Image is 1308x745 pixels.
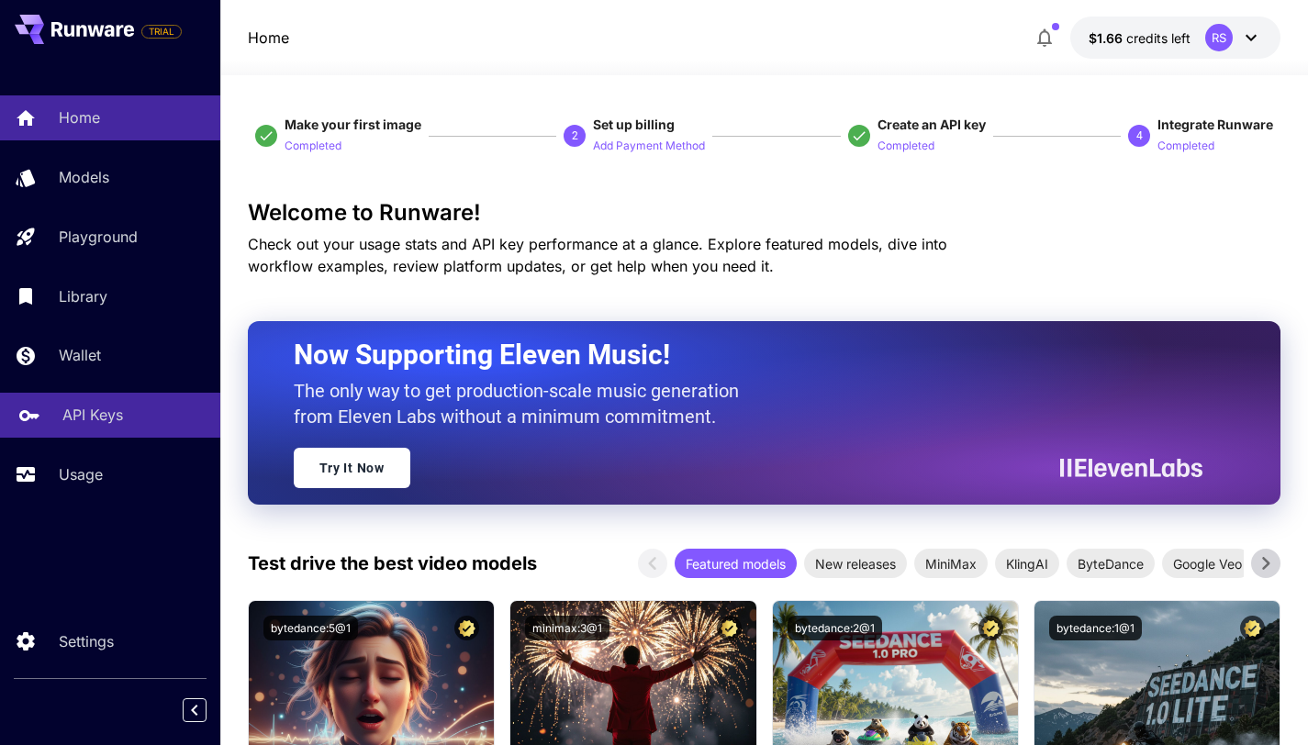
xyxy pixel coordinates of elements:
button: minimax:3@1 [525,616,609,640]
div: Collapse sidebar [196,694,220,727]
div: KlingAI [995,549,1059,578]
span: ByteDance [1067,554,1155,573]
div: $1.6595 [1089,28,1191,48]
p: Completed [285,138,341,155]
button: Completed [285,134,341,156]
a: Try It Now [294,448,410,488]
p: 2 [572,128,578,144]
span: Featured models [675,554,797,573]
button: Collapse sidebar [183,698,207,722]
div: ByteDance [1067,549,1155,578]
span: Google Veo [1162,554,1253,573]
button: bytedance:1@1 [1049,616,1142,640]
p: Usage [59,463,103,485]
h2: Now Supporting Eleven Music! [294,338,1190,372]
span: Integrate Runware [1157,117,1273,132]
p: API Keys [62,404,123,426]
div: Featured models [675,549,797,578]
button: Certified Model – Vetted for best performance and includes a commercial license. [978,616,1003,640]
span: $1.66 [1089,30,1126,46]
span: Set up billing [593,117,675,132]
p: Settings [59,630,114,652]
p: Playground [59,226,138,248]
span: Make your first image [285,117,421,132]
button: Completed [878,134,934,156]
span: Create an API key [878,117,986,132]
button: bytedance:2@1 [788,616,882,640]
button: Add Payment Method [593,134,705,156]
span: credits left [1126,30,1191,46]
span: TRIAL [142,25,181,39]
p: Completed [878,138,934,155]
p: Models [59,166,109,188]
span: Check out your usage stats and API key performance at a glance. Explore featured models, dive int... [248,235,947,275]
span: New releases [804,554,907,573]
p: Wallet [59,344,101,366]
button: bytedance:5@1 [263,616,358,640]
div: Google Veo [1162,549,1253,578]
p: Home [59,106,100,128]
div: New releases [804,549,907,578]
p: 4 [1136,128,1143,144]
span: MiniMax [914,554,988,573]
a: Home [248,27,289,49]
span: KlingAI [995,554,1059,573]
p: Completed [1157,138,1214,155]
div: MiniMax [914,549,988,578]
button: Certified Model – Vetted for best performance and includes a commercial license. [1240,616,1265,640]
p: Library [59,285,107,307]
span: Add your payment card to enable full platform functionality. [141,20,182,42]
button: Completed [1157,134,1214,156]
button: Certified Model – Vetted for best performance and includes a commercial license. [454,616,479,640]
h3: Welcome to Runware! [248,200,1281,226]
div: RS [1205,24,1233,51]
button: Certified Model – Vetted for best performance and includes a commercial license. [717,616,742,640]
p: The only way to get production-scale music generation from Eleven Labs without a minimum commitment. [294,378,753,429]
p: Add Payment Method [593,138,705,155]
button: $1.6595RS [1070,17,1280,59]
p: Test drive the best video models [248,550,537,577]
nav: breadcrumb [248,27,289,49]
